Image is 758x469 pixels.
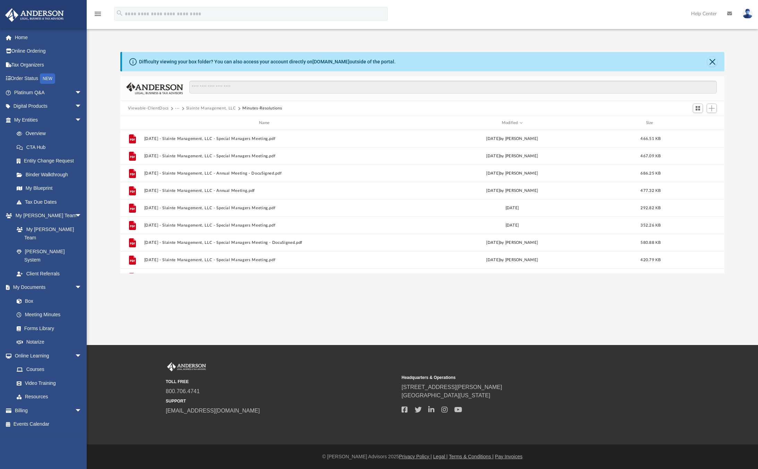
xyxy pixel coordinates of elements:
[40,73,55,84] div: NEW
[10,390,89,404] a: Resources
[399,454,432,459] a: Privacy Policy |
[640,206,661,210] span: 292.82 KB
[390,188,634,194] div: [DATE] by [PERSON_NAME]
[120,130,725,273] div: grid
[390,205,634,211] div: [DATE]
[144,223,387,228] button: [DATE] - Slainte Management, LLC - Special Managers Meeting.pdf
[144,188,387,193] button: [DATE] - Slainte Management, LLC - Annual Meeting.pdf
[637,120,664,126] div: Size
[390,120,634,126] div: Modified
[390,222,634,229] div: [DATE]
[75,209,89,223] span: arrow_drop_down
[667,120,716,126] div: id
[640,241,661,245] span: 580.88 KB
[5,209,89,223] a: My [PERSON_NAME] Teamarrow_drop_down
[128,105,169,112] button: Viewable-ClientDocs
[94,13,102,18] a: menu
[144,120,387,126] div: Name
[402,392,490,398] a: [GEOGRAPHIC_DATA][US_STATE]
[433,454,448,459] a: Legal |
[640,189,661,193] span: 477.32 KB
[742,9,753,19] img: User Pic
[5,58,92,72] a: Tax Organizers
[640,223,661,227] span: 352.26 KB
[10,308,89,322] a: Meeting Minutes
[640,171,661,175] span: 686.25 KB
[10,182,89,195] a: My Blueprint
[5,349,89,363] a: Online Learningarrow_drop_down
[390,153,634,159] div: [DATE] by [PERSON_NAME]
[242,105,282,112] button: Minutes-Resolutions
[75,281,89,295] span: arrow_drop_down
[139,58,396,65] div: Difficulty viewing your box folder? You can also access your account directly on outside of the p...
[640,258,661,262] span: 420.79 KB
[10,195,92,209] a: Tax Due Dates
[144,154,387,158] button: [DATE] - Slainte Management, LLC - Special Managers Meeting.pdf
[123,120,141,126] div: id
[402,374,632,381] small: Headquarters & Operations
[390,257,634,263] div: [DATE] by [PERSON_NAME]
[449,454,494,459] a: Terms & Conditions |
[116,9,123,17] i: search
[495,454,522,459] a: Pay Invoices
[10,127,92,141] a: Overview
[5,72,92,86] a: Order StatusNEW
[707,104,717,113] button: Add
[166,398,397,404] small: SUPPORT
[5,44,92,58] a: Online Ordering
[10,267,89,281] a: Client Referrals
[75,113,89,127] span: arrow_drop_down
[5,417,92,431] a: Events Calendar
[5,281,89,294] a: My Documentsarrow_drop_down
[144,136,387,141] button: [DATE] - Slainte Management, LLC - Special Managers Meeting.pdf
[10,335,89,349] a: Notarize
[5,113,92,127] a: My Entitiesarrow_drop_down
[87,453,758,460] div: © [PERSON_NAME] Advisors 2025
[10,321,85,335] a: Forms Library
[5,86,92,99] a: Platinum Q&Aarrow_drop_down
[390,170,634,177] div: [DATE] by [PERSON_NAME]
[166,408,260,414] a: [EMAIL_ADDRESS][DOMAIN_NAME]
[166,388,200,394] a: 800.706.4741
[144,206,387,210] button: [DATE] - Slainte Management, LLC - Special Managers Meeting.pdf
[144,171,387,176] button: [DATE] - Slainte Management, LLC - Annual Meeting - DocuSigned.pdf
[10,154,92,168] a: Entity Change Request
[10,140,92,154] a: CTA Hub
[10,222,85,245] a: My [PERSON_NAME] Team
[3,8,66,22] img: Anderson Advisors Platinum Portal
[166,362,207,371] img: Anderson Advisors Platinum Portal
[402,384,502,390] a: [STREET_ADDRESS][PERSON_NAME]
[10,363,89,377] a: Courses
[640,137,661,141] span: 466.51 KB
[75,404,89,418] span: arrow_drop_down
[390,136,634,142] div: [DATE] by [PERSON_NAME]
[144,240,387,245] button: [DATE] - Slainte Management, LLC - Special Managers Meeting - DocuSigned.pdf
[186,105,236,112] button: Slainte Management, LLC
[75,86,89,100] span: arrow_drop_down
[5,404,92,417] a: Billingarrow_drop_down
[707,57,717,67] button: Close
[94,10,102,18] i: menu
[166,379,397,385] small: TOLL FREE
[10,376,85,390] a: Video Training
[312,59,350,64] a: [DOMAIN_NAME]
[75,99,89,114] span: arrow_drop_down
[693,104,703,113] button: Switch to Grid View
[10,245,89,267] a: [PERSON_NAME] System
[144,258,387,262] button: [DATE] - Slainte Management, LLC - Special Managers Meeting.pdf
[75,349,89,363] span: arrow_drop_down
[189,81,717,94] input: Search files and folders
[390,240,634,246] div: [DATE] by [PERSON_NAME]
[5,30,92,44] a: Home
[640,154,661,158] span: 467.09 KB
[10,168,92,182] a: Binder Walkthrough
[175,105,180,112] button: ···
[10,294,85,308] a: Box
[5,99,92,113] a: Digital Productsarrow_drop_down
